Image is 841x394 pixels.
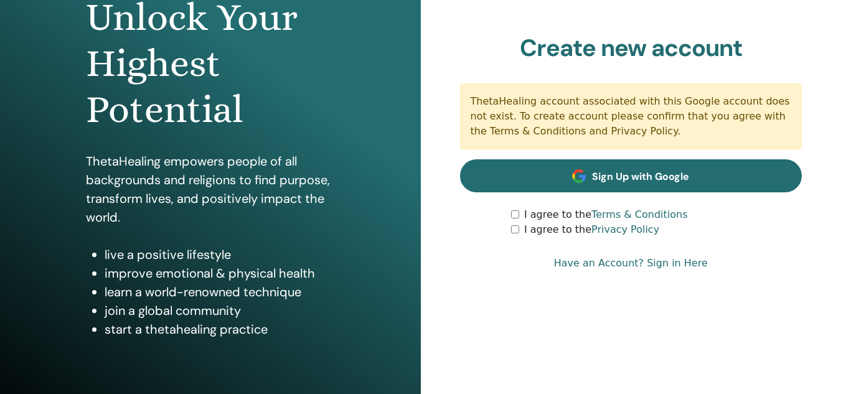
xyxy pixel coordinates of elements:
a: Have an Account? Sign in Here [554,256,708,271]
label: I agree to the [524,222,659,237]
a: Terms & Conditions [591,209,687,220]
label: I agree to the [524,207,688,222]
li: start a thetahealing practice [105,320,335,339]
a: Privacy Policy [591,223,659,235]
h2: Create new account [460,34,802,63]
span: Sign Up with Google [592,170,689,183]
li: improve emotional & physical health [105,264,335,283]
li: learn a world-renowned technique [105,283,335,301]
a: Sign Up with Google [460,159,802,192]
li: join a global community [105,301,335,320]
div: ThetaHealing account associated with this Google account does not exist. To create account please... [460,83,802,149]
p: ThetaHealing empowers people of all backgrounds and religions to find purpose, transform lives, a... [86,152,335,227]
li: live a positive lifestyle [105,245,335,264]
